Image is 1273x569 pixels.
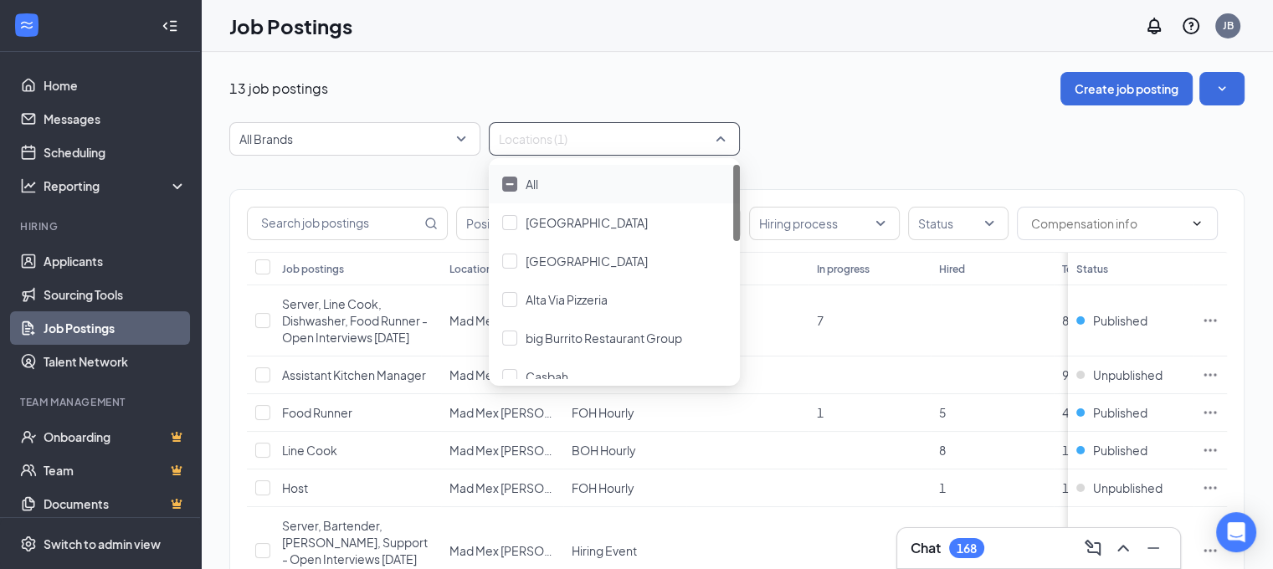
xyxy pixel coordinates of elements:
svg: Ellipses [1202,367,1219,383]
a: Applicants [44,244,187,278]
input: Compensation info [1031,214,1183,233]
div: Switch to admin view [44,536,161,552]
span: Assistant Kitchen Manager [282,367,426,382]
span: Mad Mex [PERSON_NAME][GEOGRAPHIC_DATA] [449,405,718,420]
span: FOH Hourly [572,480,634,495]
span: Mad Mex [PERSON_NAME][GEOGRAPHIC_DATA] [449,443,718,458]
span: 47 [1062,405,1075,420]
a: Sourcing Tools [44,278,187,311]
svg: Ellipses [1202,404,1219,421]
h1: Job Postings [229,12,352,40]
div: Open Intercom Messenger [1216,512,1256,552]
span: 16 [1062,480,1075,495]
span: Mad Mex [PERSON_NAME][GEOGRAPHIC_DATA] [449,543,718,558]
div: 168 [957,541,977,556]
span: Unpublished [1093,367,1163,383]
td: Mad Mex Scott Township [441,285,563,356]
img: checkbox [506,182,514,186]
span: Mad Mex [PERSON_NAME][GEOGRAPHIC_DATA] [449,313,718,328]
a: Talent Network [44,345,187,378]
div: Alta Via Market Square [489,242,740,280]
div: Alta Via Pizzeria [489,280,740,319]
th: [DATE] [686,252,808,285]
a: Home [44,69,187,102]
svg: ChevronUp [1113,538,1133,558]
svg: Ellipses [1202,442,1219,459]
div: big Burrito Restaurant Group [489,319,740,357]
svg: Ellipses [1202,312,1219,329]
button: Create job posting [1060,72,1193,105]
button: Minimize [1140,535,1167,561]
a: Job Postings [44,311,187,345]
span: All [526,177,538,192]
h3: Chat [911,539,941,557]
span: 8 [939,443,946,458]
td: Mad Mex Scott Township [441,469,563,507]
span: 1 [817,405,824,420]
button: ChevronUp [1110,535,1137,561]
span: Unpublished [1093,479,1163,496]
td: BOH Hourly [563,432,685,469]
span: 130 [1062,443,1082,458]
svg: ChevronDown [1190,217,1204,230]
th: In progress [808,252,931,285]
td: FOH Hourly [563,394,685,432]
svg: Ellipses [1202,479,1219,496]
span: 5 [939,405,946,420]
svg: Analysis [20,177,37,194]
span: 90 [1062,367,1075,382]
svg: Minimize [1143,538,1163,558]
span: big Burrito Restaurant Group [526,331,682,346]
div: All [489,165,740,203]
span: Host [282,480,308,495]
div: Team Management [20,395,183,409]
a: DocumentsCrown [44,487,187,520]
th: Hired [931,252,1053,285]
span: Casbah [526,369,568,384]
svg: SmallChevronDown [1214,80,1230,97]
span: Alta Via Pizzeria [526,292,608,307]
svg: Collapse [162,18,178,34]
svg: Ellipses [1202,542,1219,559]
span: Line Cook [282,443,337,458]
span: Published [1093,404,1147,421]
svg: MagnifyingGlass [424,217,438,230]
span: BOH Hourly [572,443,636,458]
th: Status [1068,252,1193,285]
div: JB [1223,18,1234,33]
a: TeamCrown [44,454,187,487]
span: Server, Line Cook, Dishwasher, Food Runner - Open Interviews [DATE] [282,296,428,345]
a: OnboardingCrown [44,420,187,454]
div: Location [449,262,492,276]
svg: Settings [20,536,37,552]
td: Mad Mex Scott Township [441,432,563,469]
p: 13 job postings [229,79,328,98]
td: Mad Mex Scott Township [441,356,563,394]
span: 8 [1062,313,1069,328]
div: Job postings [282,262,344,276]
span: Mad Mex [PERSON_NAME][GEOGRAPHIC_DATA] [449,367,718,382]
td: Mad Mex Scott Township [441,394,563,432]
svg: ComposeMessage [1083,538,1103,558]
span: Hiring Event [572,543,637,558]
span: FOH Hourly [572,405,634,420]
span: Mad Mex [PERSON_NAME][GEOGRAPHIC_DATA] [449,480,718,495]
span: [GEOGRAPHIC_DATA] [526,254,648,269]
a: Messages [44,102,187,136]
span: Published [1093,442,1147,459]
svg: QuestionInfo [1181,16,1201,36]
div: Hiring [20,219,183,233]
button: ComposeMessage [1080,535,1106,561]
td: FOH Hourly [563,469,685,507]
svg: Notifications [1144,16,1164,36]
span: Food Runner [282,405,352,420]
span: Published [1093,312,1147,329]
span: [GEOGRAPHIC_DATA] [526,215,648,230]
p: All Brands [239,131,293,147]
button: SmallChevronDown [1199,72,1245,105]
div: Alta Via Fox Chapel [489,203,740,242]
span: 1 [939,480,946,495]
svg: WorkstreamLogo [18,17,35,33]
div: Casbah [489,357,740,396]
input: Search job postings [248,208,421,239]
